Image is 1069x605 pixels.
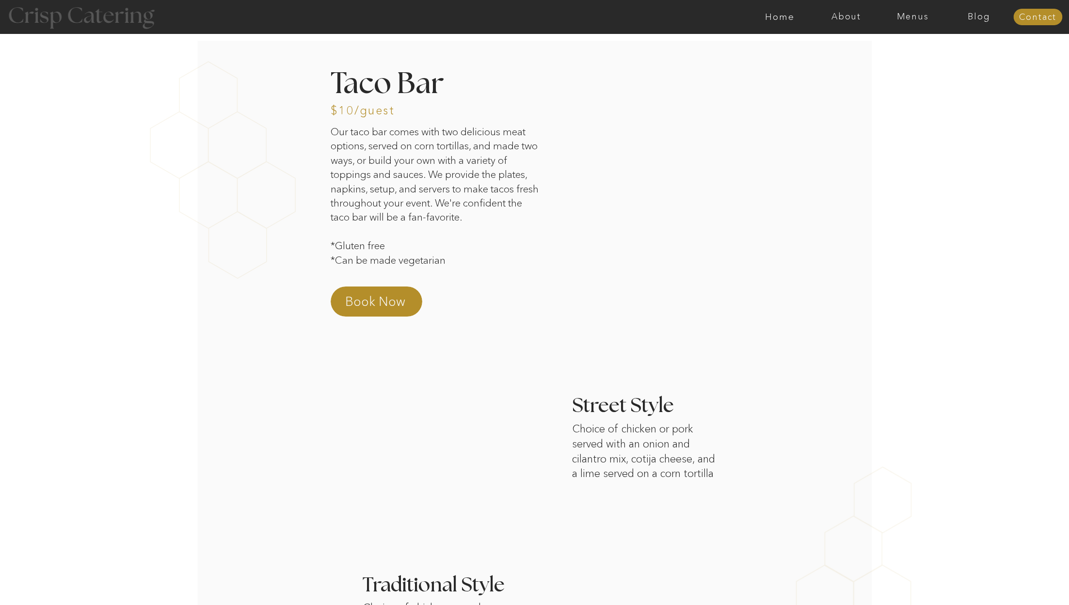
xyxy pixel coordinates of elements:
[572,422,721,486] p: Choice of chicken or pork served with an onion and cilantro mix, cotija cheese, and a lime served...
[747,12,813,22] a: Home
[1013,13,1062,22] a: Contact
[363,575,672,596] h3: Traditional Style
[331,125,542,276] p: Our taco bar comes with two delicious meat options, served on corn tortillas, and made two ways, ...
[813,12,879,22] a: About
[331,105,386,114] h3: $10/guest
[946,12,1012,22] a: Blog
[879,12,946,22] a: Menus
[345,293,431,316] a: Book Now
[572,396,727,417] h3: Street Style
[331,70,517,96] h2: Taco Bar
